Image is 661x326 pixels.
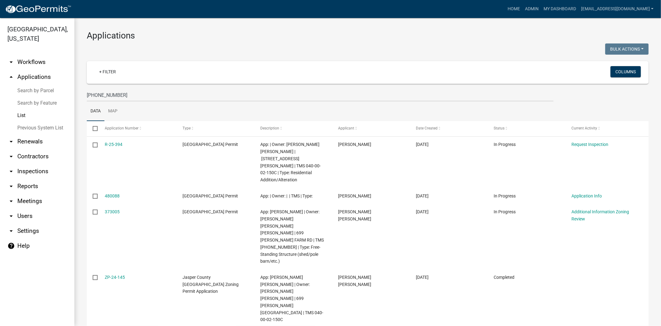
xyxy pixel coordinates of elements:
a: Admin [522,3,541,15]
span: José Luis Escalante Manzanares [338,275,371,287]
span: App: | Owner: | | TMS | Type: [260,193,313,198]
a: ZP-24-145 [105,275,125,280]
a: + Filter [94,66,121,77]
i: arrow_drop_up [7,73,15,81]
span: Applicant [338,126,354,130]
a: [EMAIL_ADDRESS][DOMAIN_NAME] [579,3,656,15]
span: Yesenia Fernandez Tinoco [338,193,371,198]
i: arrow_drop_down [7,212,15,220]
i: arrow_drop_down [7,153,15,160]
datatable-header-cell: Date Created [410,121,488,136]
span: Application Number [105,126,139,130]
span: Jasper County Building Permit [183,142,238,147]
datatable-header-cell: Type [176,121,254,136]
i: help [7,242,15,250]
datatable-header-cell: Description [254,121,332,136]
span: App: ESCALANTE MANZANARES JOSE LIUS | Owner: ESCALANTE MANZANARES JOSE LIUS | 699 ELANIE FARM RD ... [260,275,323,322]
span: Type [183,126,191,130]
span: 09/18/2025 [416,142,429,147]
datatable-header-cell: Applicant [332,121,410,136]
button: Columns [610,66,641,77]
span: In Progress [494,209,516,214]
a: Map [104,102,121,121]
a: Home [505,3,522,15]
a: R-25-394 [105,142,122,147]
span: App: José Luis Escalante | Owner: ESCALANTE MANZANARES JOSE LUIS | 699 ELANIE FARM RD | TMS 040-0... [260,209,324,264]
span: Jasper County Building Permit [183,209,238,214]
i: arrow_drop_down [7,168,15,175]
datatable-header-cell: Application Number [99,121,176,136]
a: Data [87,102,104,121]
a: 480088 [105,193,120,198]
i: arrow_drop_down [7,138,15,145]
span: Jasper County Building Permit [183,193,238,198]
datatable-header-cell: Current Activity [566,121,643,136]
a: Request Inspection [571,142,608,147]
span: 09/17/2025 [416,193,429,198]
i: arrow_drop_down [7,58,15,66]
a: My Dashboard [541,3,579,15]
span: 07/16/2024 [416,275,429,280]
datatable-header-cell: Status [488,121,566,136]
a: 373005 [105,209,120,214]
a: Additional Information Zoning Review [571,209,629,221]
span: In Progress [494,193,516,198]
span: Date Created [416,126,438,130]
span: In Progress [494,142,516,147]
span: 02/05/2025 [416,209,429,214]
span: Jasper County SC Zoning Permit Application [183,275,239,294]
span: José Luis Escalante Manzanares [338,209,371,221]
span: Description [260,126,279,130]
button: Bulk Actions [605,43,649,55]
h3: Applications [87,30,649,41]
span: Current Activity [571,126,597,130]
span: Status [494,126,505,130]
datatable-header-cell: Select [87,121,99,136]
i: arrow_drop_down [7,197,15,205]
span: Completed [494,275,514,280]
i: arrow_drop_down [7,227,15,235]
span: Ciara Chapman [338,142,371,147]
span: App: | Owner: ESCALANTE MANZANARES JOSE LIUS | 699 ELANIE FARM RD | TMS 040-00-02-150C | Type: Re... [260,142,321,182]
a: Application Info [571,193,602,198]
input: Search for applications [87,89,553,102]
i: arrow_drop_down [7,183,15,190]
